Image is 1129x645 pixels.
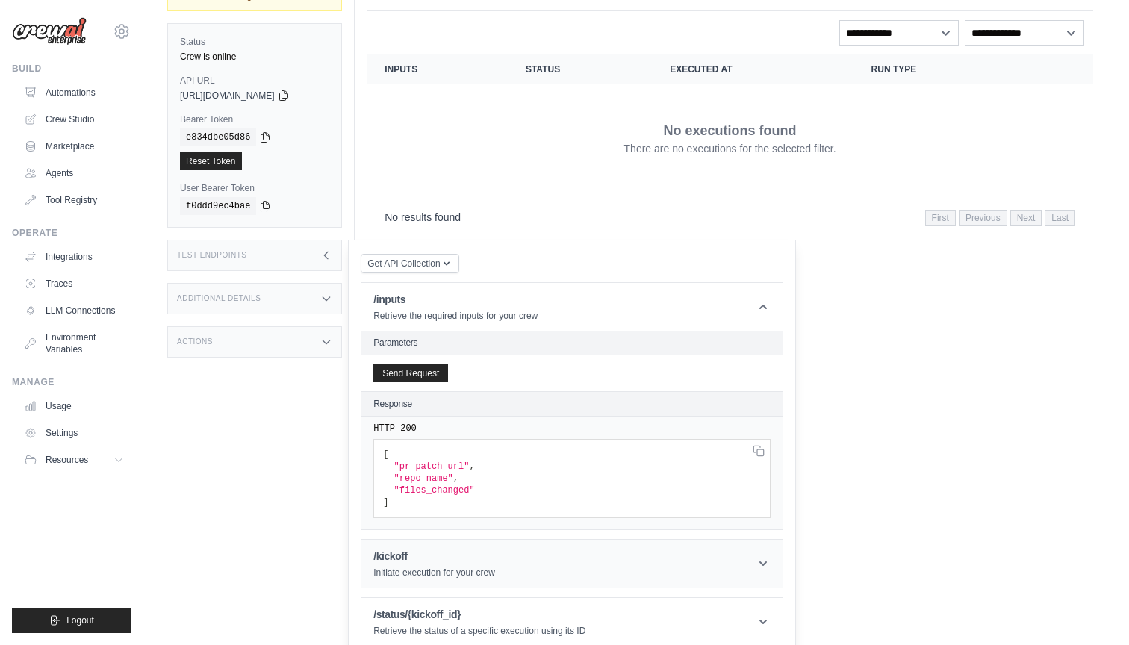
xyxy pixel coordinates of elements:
span: ] [383,497,388,508]
p: There are no executions for the selected filter. [624,141,836,156]
code: f0ddd9ec4bae [180,197,256,215]
a: Usage [18,394,131,418]
label: Status [180,36,329,48]
a: Crew Studio [18,107,131,131]
nav: Pagination [925,210,1075,226]
span: "repo_name" [394,473,453,484]
a: LLM Connections [18,299,131,322]
h1: /inputs [373,292,538,307]
p: No executions found [664,120,797,141]
h3: Test Endpoints [177,251,247,260]
a: Agents [18,161,131,185]
a: Tool Registry [18,188,131,212]
span: Logout [66,614,94,626]
pre: HTTP 200 [373,423,771,434]
p: Initiate execution for your crew [373,567,495,579]
div: Manage [12,376,131,388]
div: Build [12,63,131,75]
span: Next [1010,210,1042,226]
label: User Bearer Token [180,182,329,194]
nav: Pagination [367,198,1093,236]
span: [URL][DOMAIN_NAME] [180,90,275,102]
h1: /status/{kickoff_id} [373,607,585,622]
button: Resources [18,448,131,472]
p: Retrieve the status of a specific execution using its ID [373,625,585,637]
h3: Actions [177,337,213,346]
th: Run Type [853,54,1020,84]
span: Get API Collection [367,258,440,269]
img: Logo [12,17,87,46]
div: Crew is online [180,51,329,63]
span: "pr_patch_url" [394,461,470,472]
div: Operate [12,227,131,239]
p: Retrieve the required inputs for your crew [373,310,538,322]
a: Traces [18,272,131,296]
iframe: Chat Widget [1054,573,1129,645]
p: No results found [385,210,461,225]
span: , [469,461,474,472]
label: Bearer Token [180,113,329,125]
span: [ [383,449,388,460]
code: e834dbe05d86 [180,128,256,146]
th: Status [508,54,652,84]
h1: /kickoff [373,549,495,564]
a: Automations [18,81,131,105]
section: Crew executions table [367,54,1093,236]
a: Settings [18,421,131,445]
a: Environment Variables [18,325,131,361]
button: Send Request [373,364,448,382]
span: Previous [959,210,1007,226]
span: "files_changed" [394,485,475,496]
th: Executed at [652,54,853,84]
span: Last [1045,210,1075,226]
a: Marketplace [18,134,131,158]
label: API URL [180,75,329,87]
span: , [453,473,458,484]
span: Resources [46,454,88,466]
span: First [925,210,956,226]
button: Get API Collection [361,254,458,273]
h2: Parameters [373,337,771,349]
a: Reset Token [180,152,242,170]
h3: Additional Details [177,294,261,303]
th: Inputs [367,54,508,84]
h2: Response [373,398,412,410]
button: Logout [12,608,131,633]
a: Integrations [18,245,131,269]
